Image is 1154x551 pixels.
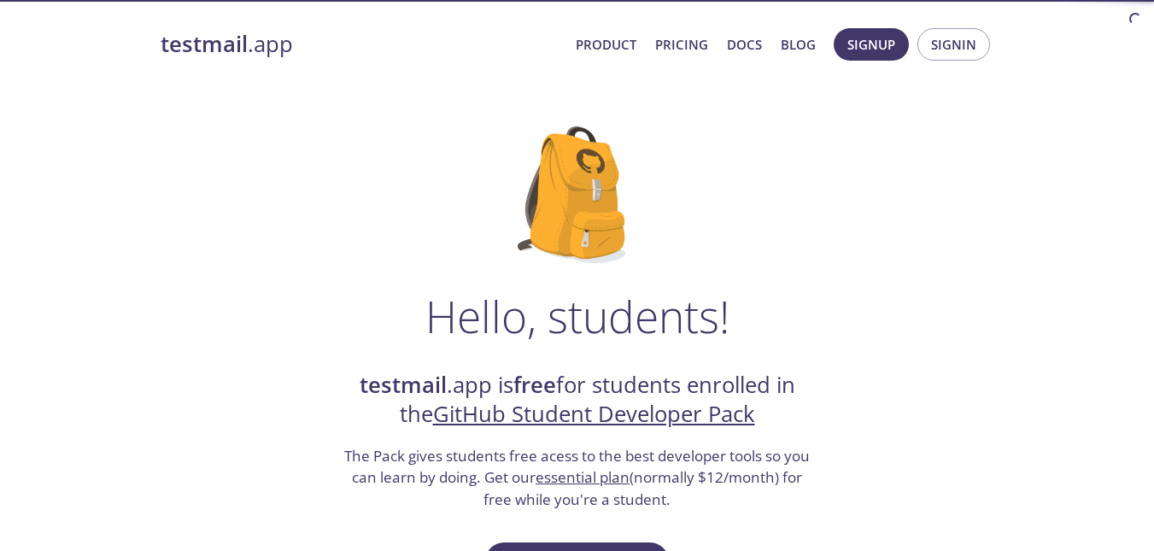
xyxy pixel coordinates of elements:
h2: .app is for students enrolled in the [343,371,812,430]
img: github-student-backpack.png [518,126,636,263]
strong: testmail [360,370,447,400]
a: Product [576,33,636,56]
a: GitHub Student Developer Pack [433,399,755,429]
strong: testmail [161,29,248,59]
a: Pricing [655,33,708,56]
a: essential plan [536,467,630,487]
h3: The Pack gives students free acess to the best developer tools so you can learn by doing. Get our... [343,445,812,511]
span: Signin [931,33,976,56]
a: Docs [727,33,762,56]
h1: Hello, students! [425,290,729,342]
button: Signup [834,28,909,61]
strong: free [513,370,556,400]
a: Blog [781,33,816,56]
span: Signup [847,33,895,56]
a: testmail.app [161,30,562,59]
button: Signin [917,28,990,61]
